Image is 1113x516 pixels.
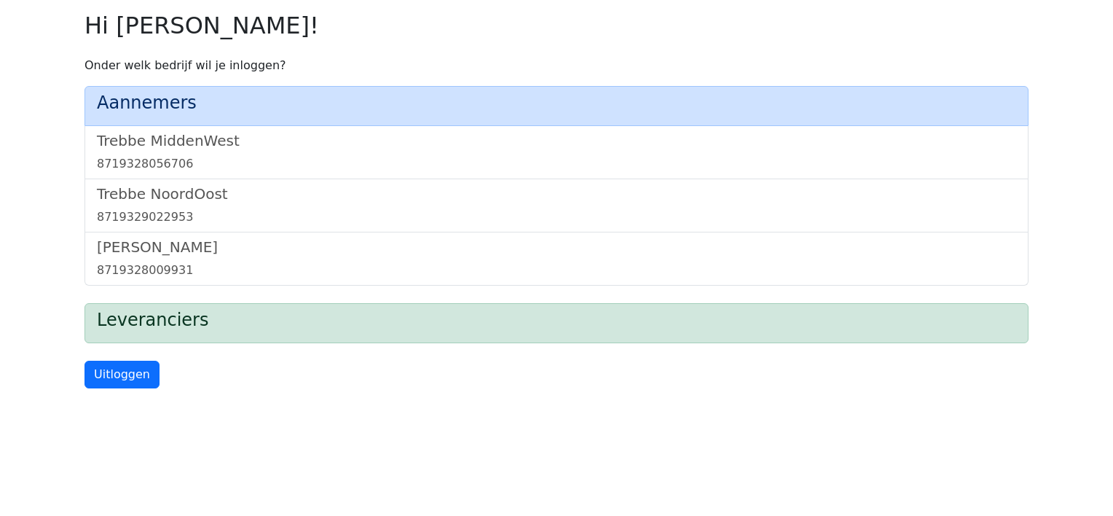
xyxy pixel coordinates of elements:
div: 8719328009931 [97,262,1016,279]
div: 8719329022953 [97,208,1016,226]
h5: [PERSON_NAME] [97,238,1016,256]
a: Trebbe MiddenWest8719328056706 [97,132,1016,173]
div: 8719328056706 [97,155,1016,173]
h5: Trebbe NoordOost [97,185,1016,203]
h4: Leveranciers [97,310,1016,331]
h5: Trebbe MiddenWest [97,132,1016,149]
h2: Hi [PERSON_NAME]! [84,12,1029,39]
h4: Aannemers [97,93,1016,114]
p: Onder welk bedrijf wil je inloggen? [84,57,1029,74]
a: Trebbe NoordOost8719329022953 [97,185,1016,226]
a: [PERSON_NAME]8719328009931 [97,238,1016,279]
a: Uitloggen [84,361,160,388]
